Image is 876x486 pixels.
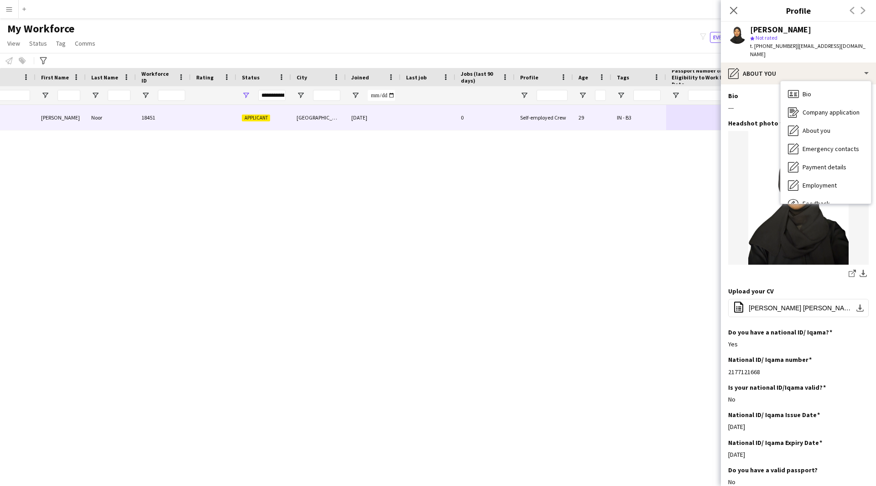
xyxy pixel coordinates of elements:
[242,115,270,121] span: Applicant
[351,74,369,81] span: Joined
[749,304,852,312] span: [PERSON_NAME] [PERSON_NAME].pdf
[455,105,515,130] div: 0
[38,55,49,66] app-action-btn: Advanced filters
[728,411,820,419] h3: National ID/ Iqama Issue Date
[728,383,826,392] h3: Is your national ID/Iqama valid?
[750,26,811,34] div: [PERSON_NAME]
[29,39,47,47] span: Status
[756,34,777,41] span: Not rated
[803,199,830,208] span: Feedback
[41,91,49,99] button: Open Filter Menu
[579,74,588,81] span: Age
[721,5,876,16] h3: Profile
[710,32,756,43] button: Everyone8,146
[368,90,395,101] input: Joined Filter Input
[297,91,305,99] button: Open Filter Menu
[91,74,118,81] span: Last Name
[595,90,606,101] input: Age Filter Input
[728,466,818,474] h3: Do you have a valid passport?
[242,74,260,81] span: Status
[573,105,611,130] div: 29
[781,121,871,140] div: About you
[672,67,741,88] span: Passport Number or Eligibility to Work Expiry Date
[728,478,869,486] div: No
[136,105,191,130] div: 18451
[579,91,587,99] button: Open Filter Menu
[515,105,573,130] div: Self-employed Crew
[196,74,214,81] span: Rating
[461,70,498,84] span: Jobs (last 90 days)
[728,92,738,100] h3: Bio
[86,105,136,130] div: Noor
[781,103,871,121] div: Company application
[313,90,340,101] input: City Filter Input
[728,328,832,336] h3: Do you have a national ID/ Iqama?
[71,37,99,49] a: Comms
[108,90,130,101] input: Last Name Filter Input
[617,74,629,81] span: Tags
[728,104,869,112] div: ---
[728,368,869,376] div: 2177121668
[75,39,95,47] span: Comms
[242,91,250,99] button: Open Filter Menu
[803,181,837,189] span: Employment
[297,74,307,81] span: City
[351,91,360,99] button: Open Filter Menu
[633,90,661,101] input: Tags Filter Input
[728,395,869,403] div: No
[57,90,80,101] input: First Name Filter Input
[728,299,869,317] button: [PERSON_NAME] [PERSON_NAME].pdf
[291,105,346,130] div: [GEOGRAPHIC_DATA]
[91,91,99,99] button: Open Filter Menu
[26,37,51,49] a: Status
[803,126,830,135] span: About you
[728,131,869,265] img: IMG_5885.png
[803,90,811,98] span: Bio
[611,105,666,130] div: IN - B3
[803,145,859,153] span: Emergency contacts
[781,140,871,158] div: Emergency contacts
[346,105,401,130] div: [DATE]
[728,439,822,447] h3: National ID/ Iqama Expiry Date
[803,108,860,116] span: Company application
[41,74,69,81] span: First Name
[781,194,871,213] div: Feedback
[721,63,876,84] div: About you
[750,42,866,57] span: | [EMAIL_ADDRESS][DOMAIN_NAME]
[728,355,812,364] h3: National ID/ Iqama number
[728,287,774,295] h3: Upload your CV
[7,39,20,47] span: View
[520,74,538,81] span: Profile
[141,91,150,99] button: Open Filter Menu
[158,90,185,101] input: Workforce ID Filter Input
[672,91,680,99] button: Open Filter Menu
[4,37,24,49] a: View
[688,90,752,101] input: Passport Number or Eligibility to Work Expiry Date Filter Input
[56,39,66,47] span: Tag
[781,158,871,176] div: Payment details
[781,176,871,194] div: Employment
[520,91,528,99] button: Open Filter Menu
[52,37,69,49] a: Tag
[406,74,427,81] span: Last job
[803,163,846,171] span: Payment details
[728,119,854,127] h3: Headshot photo with white background
[728,450,869,459] div: [DATE]
[617,91,625,99] button: Open Filter Menu
[537,90,568,101] input: Profile Filter Input
[750,42,798,49] span: t. [PHONE_NUMBER]
[141,70,174,84] span: Workforce ID
[36,105,86,130] div: [PERSON_NAME]
[728,423,869,431] div: [DATE]
[7,22,74,36] span: My Workforce
[781,85,871,103] div: Bio
[728,340,869,348] div: Yes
